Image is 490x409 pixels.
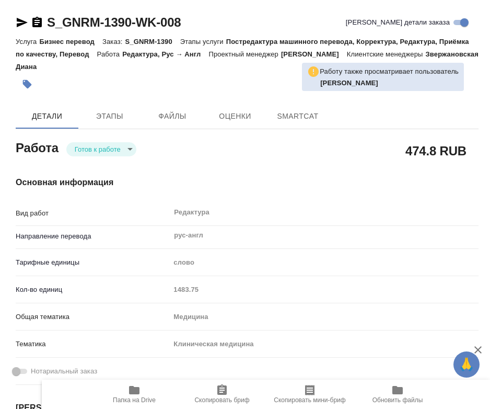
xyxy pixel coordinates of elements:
[274,396,345,404] span: Скопировать мини-бриф
[22,110,72,123] span: Детали
[458,354,475,376] span: 🙏
[346,17,450,28] span: [PERSON_NAME] детали заказа
[372,396,423,404] span: Обновить файлы
[16,285,170,295] p: Кол-во единиц
[102,38,125,46] p: Заказ:
[405,142,466,160] h2: 474.8 RUB
[125,38,180,46] p: S_GNRM-1390
[320,66,459,77] p: Работу также просматривает пользователь
[72,145,124,154] button: Готов к работе
[170,254,479,271] div: слово
[194,396,249,404] span: Скопировать бриф
[85,110,135,123] span: Этапы
[47,15,181,29] a: S_GNRM-1390-WK-008
[320,79,378,87] b: [PERSON_NAME]
[208,50,281,58] p: Проектный менеджер
[170,308,479,326] div: Медицина
[266,380,354,409] button: Скопировать мини-бриф
[16,16,28,29] button: Скопировать ссылку для ЯМессенджера
[16,312,170,322] p: Общая тематика
[178,380,266,409] button: Скопировать бриф
[16,231,170,242] p: Направление перевода
[16,339,170,349] p: Тематика
[16,257,170,268] p: Тарифные единицы
[16,73,39,96] button: Добавить тэг
[66,142,136,156] div: Готов к работе
[147,110,197,123] span: Файлы
[16,38,39,46] p: Услуга
[180,38,226,46] p: Этапы услуги
[31,366,97,377] span: Нотариальный заказ
[210,110,260,123] span: Оценки
[273,110,323,123] span: SmartCat
[16,138,59,156] h2: Работа
[453,351,480,378] button: 🙏
[16,176,479,189] h4: Основная информация
[113,396,156,404] span: Папка на Drive
[16,38,469,58] p: Постредактура машинного перевода, Корректура, Редактура, Приёмка по качеству, Перевод
[354,380,441,409] button: Обновить файлы
[170,335,479,353] div: Клиническая медицина
[39,38,102,46] p: Бизнес перевод
[347,50,426,58] p: Клиентские менеджеры
[16,208,170,219] p: Вид работ
[97,50,123,58] p: Работа
[122,50,208,58] p: Редактура, Рус → Англ
[281,50,347,58] p: [PERSON_NAME]
[90,380,178,409] button: Папка на Drive
[31,16,43,29] button: Скопировать ссылку
[170,282,479,297] input: Пустое поле
[320,78,459,88] p: Грабко Мария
